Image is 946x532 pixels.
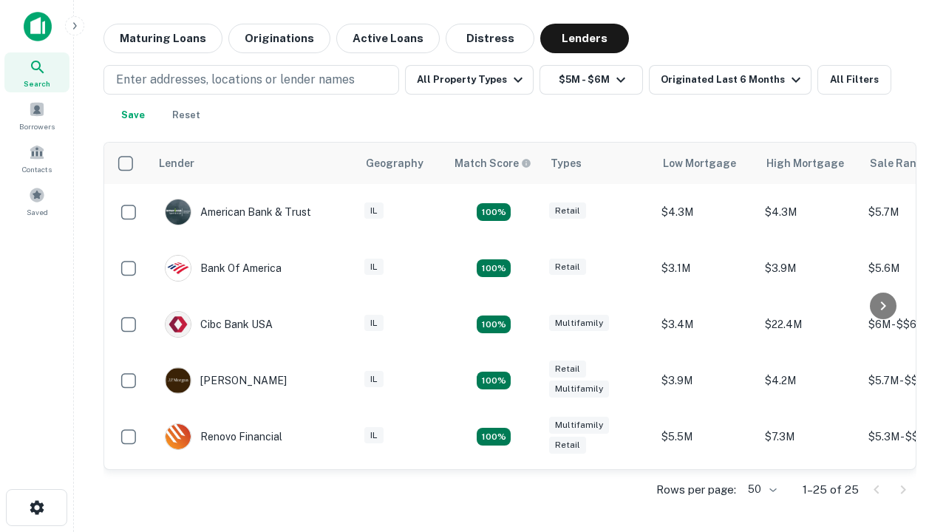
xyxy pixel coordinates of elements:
div: Matching Properties: 4, hasApolloMatch: undefined [477,259,511,277]
div: Matching Properties: 4, hasApolloMatch: undefined [477,316,511,333]
img: picture [166,424,191,449]
td: $3.9M [758,240,861,296]
th: Low Mortgage [654,143,758,184]
div: IL [364,427,384,444]
a: Borrowers [4,95,69,135]
div: Multifamily [549,417,609,434]
th: Geography [357,143,446,184]
button: All Filters [817,65,891,95]
button: Enter addresses, locations or lender names [103,65,399,95]
a: Saved [4,181,69,221]
a: Search [4,52,69,92]
img: picture [166,312,191,337]
div: Bank Of America [165,255,282,282]
div: Retail [549,361,586,378]
td: $7.3M [758,409,861,465]
div: [PERSON_NAME] [165,367,287,394]
p: 1–25 of 25 [803,481,859,499]
td: $3.1M [654,240,758,296]
img: capitalize-icon.png [24,12,52,41]
img: picture [166,199,191,225]
p: Enter addresses, locations or lender names [116,71,355,89]
th: Capitalize uses an advanced AI algorithm to match your search with the best lender. The match sco... [446,143,542,184]
td: $4.3M [758,184,861,240]
div: Multifamily [549,315,609,332]
td: $4.2M [758,352,861,409]
h6: Match Score [455,155,528,171]
span: Contacts [22,163,52,175]
img: picture [166,368,191,393]
div: IL [364,259,384,276]
div: 50 [742,479,779,500]
button: Active Loans [336,24,440,53]
td: $4.3M [654,184,758,240]
button: $5M - $6M [540,65,643,95]
th: Lender [150,143,357,184]
button: Maturing Loans [103,24,222,53]
td: $5.5M [654,409,758,465]
a: Contacts [4,138,69,178]
p: Rows per page: [656,481,736,499]
td: $3.4M [654,296,758,352]
button: Originated Last 6 Months [649,65,811,95]
div: Capitalize uses an advanced AI algorithm to match your search with the best lender. The match sco... [455,155,531,171]
div: Lender [159,154,194,172]
img: picture [166,256,191,281]
div: IL [364,202,384,219]
span: Saved [27,206,48,218]
div: High Mortgage [766,154,844,172]
div: Retail [549,437,586,454]
td: $2.2M [654,465,758,521]
span: Search [24,78,50,89]
td: $22.4M [758,296,861,352]
div: American Bank & Trust [165,199,311,225]
div: Matching Properties: 4, hasApolloMatch: undefined [477,372,511,389]
td: $3.9M [654,352,758,409]
iframe: Chat Widget [872,414,946,485]
div: Retail [549,202,586,219]
div: IL [364,315,384,332]
button: Distress [446,24,534,53]
th: High Mortgage [758,143,861,184]
div: Matching Properties: 7, hasApolloMatch: undefined [477,203,511,221]
div: Renovo Financial [165,423,282,450]
div: Originated Last 6 Months [661,71,805,89]
button: Reset [163,100,210,130]
button: Originations [228,24,330,53]
div: Retail [549,259,586,276]
button: Lenders [540,24,629,53]
button: All Property Types [405,65,534,95]
div: Matching Properties: 4, hasApolloMatch: undefined [477,428,511,446]
div: Cibc Bank USA [165,311,273,338]
div: Types [551,154,582,172]
td: $3.1M [758,465,861,521]
span: Borrowers [19,120,55,132]
button: Save your search to get updates of matches that match your search criteria. [109,100,157,130]
div: Low Mortgage [663,154,736,172]
div: Multifamily [549,381,609,398]
div: Geography [366,154,423,172]
th: Types [542,143,654,184]
div: IL [364,371,384,388]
